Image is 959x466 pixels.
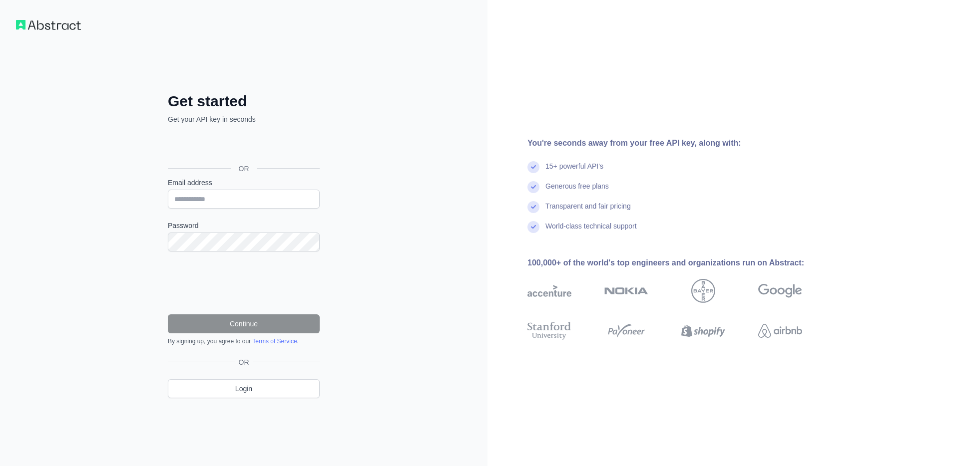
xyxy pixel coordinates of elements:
img: Workflow [16,20,81,30]
img: payoneer [604,320,648,342]
img: stanford university [527,320,571,342]
img: check mark [527,161,539,173]
p: Get your API key in seconds [168,114,320,124]
img: check mark [527,201,539,213]
img: accenture [527,279,571,303]
a: Login [168,379,320,398]
img: airbnb [758,320,802,342]
img: check mark [527,221,539,233]
div: Transparent and fair pricing [545,201,631,221]
iframe: reCAPTCHA [168,263,320,302]
span: OR [231,164,257,174]
a: Terms of Service [252,338,297,345]
label: Email address [168,178,320,188]
span: OR [235,357,253,367]
h2: Get started [168,92,320,110]
button: Continue [168,314,320,333]
img: nokia [604,279,648,303]
img: shopify [681,320,725,342]
div: 15+ powerful API's [545,161,603,181]
div: You're seconds away from your free API key, along with: [527,137,834,149]
div: 100,000+ of the world's top engineers and organizations run on Abstract: [527,257,834,269]
img: bayer [691,279,715,303]
img: check mark [527,181,539,193]
iframe: Sign in with Google Button [163,135,323,157]
div: By signing up, you agree to our . [168,337,320,345]
img: google [758,279,802,303]
div: Generous free plans [545,181,609,201]
div: World-class technical support [545,221,637,241]
label: Password [168,221,320,231]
